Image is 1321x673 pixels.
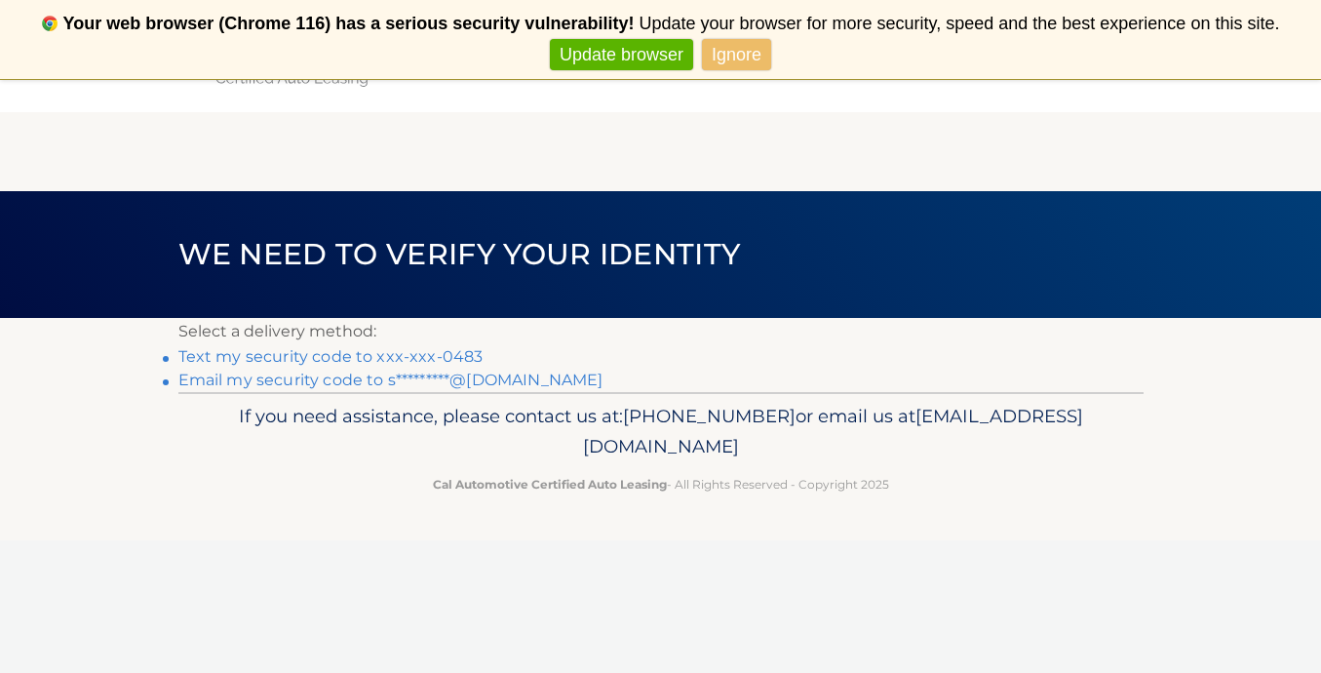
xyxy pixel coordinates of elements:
[191,474,1131,495] p: - All Rights Reserved - Copyright 2025
[191,401,1131,463] p: If you need assistance, please contact us at: or email us at
[639,14,1279,33] span: Update your browser for more security, speed and the best experience on this site.
[550,39,693,71] a: Update browser
[702,39,771,71] a: Ignore
[623,405,796,427] span: [PHONE_NUMBER]
[63,14,635,33] b: Your web browser (Chrome 116) has a serious security vulnerability!
[178,236,741,272] span: We need to verify your identity
[178,347,484,366] a: Text my security code to xxx-xxx-0483
[178,318,1144,345] p: Select a delivery method:
[178,371,603,389] a: Email my security code to s*********@[DOMAIN_NAME]
[433,477,667,492] strong: Cal Automotive Certified Auto Leasing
